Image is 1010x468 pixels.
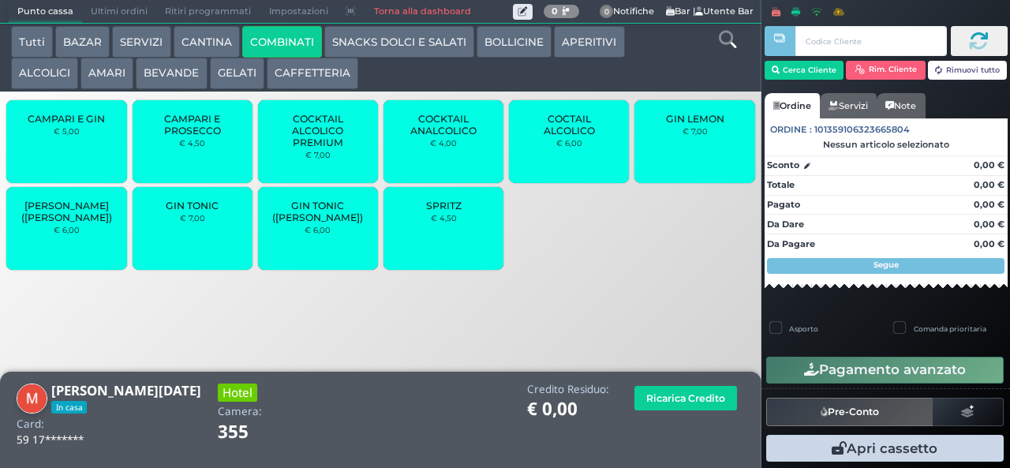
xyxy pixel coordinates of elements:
button: COMBINATI [242,26,322,58]
button: Cerca Cliente [765,61,844,80]
b: [PERSON_NAME][DATE] [51,381,201,399]
small: € 7,00 [305,150,331,159]
h4: Card: [17,418,44,430]
button: BOLLICINE [477,26,552,58]
button: Apri cassetto [766,435,1004,462]
strong: 0,00 € [974,179,1004,190]
small: € 7,00 [180,213,205,223]
span: Punto cassa [9,1,82,23]
span: 101359106323665804 [814,123,910,137]
small: € 7,00 [683,126,708,136]
button: AMARI [80,58,133,89]
button: Pagamento avanzato [766,357,1004,384]
button: ALCOLICI [11,58,78,89]
span: 0 [600,5,614,19]
button: SERVIZI [112,26,170,58]
small: € 4,00 [430,138,457,148]
span: CAMPARI E GIN [28,113,105,125]
button: Rimuovi tutto [928,61,1008,80]
span: GIN TONIC [166,200,219,212]
label: Asporto [789,324,818,334]
small: € 4,50 [179,138,205,148]
h3: Hotel [218,384,257,402]
input: Codice Cliente [795,26,946,56]
span: Ultimi ordini [82,1,156,23]
img: Mario De Lucia [17,384,47,414]
button: GELATI [210,58,264,89]
button: SNACKS DOLCI E SALATI [324,26,474,58]
span: Ordine : [770,123,812,137]
span: CAMPARI E PROSECCO [145,113,239,137]
span: COCTAIL ALCOLICO [522,113,616,137]
button: CANTINA [174,26,240,58]
a: Note [877,93,925,118]
strong: 0,00 € [974,199,1004,210]
small: € 6,00 [556,138,582,148]
a: Servizi [820,93,877,118]
button: APERITIVI [554,26,624,58]
button: Ricarica Credito [634,386,737,410]
button: Tutti [11,26,53,58]
h4: Credito Residuo: [527,384,609,395]
span: In casa [51,401,87,414]
strong: Sconto [767,159,799,172]
button: BEVANDE [136,58,207,89]
div: Nessun articolo selezionato [765,139,1008,150]
strong: Totale [767,179,795,190]
strong: 0,00 € [974,219,1004,230]
a: Torna alla dashboard [365,1,479,23]
small: € 6,00 [54,225,80,234]
h4: Camera: [218,406,262,417]
button: BAZAR [55,26,110,58]
span: GIN TONIC ([PERSON_NAME]) [271,200,365,223]
label: Comanda prioritaria [914,324,986,334]
strong: Da Dare [767,219,804,230]
button: Rim. Cliente [846,61,926,80]
small: € 4,50 [431,213,457,223]
span: Impostazioni [260,1,337,23]
strong: Pagato [767,199,800,210]
a: Ordine [765,93,820,118]
small: € 6,00 [305,225,331,234]
b: 0 [552,6,558,17]
h1: € 0,00 [527,399,609,419]
span: COCKTAIL ANALCOLICO [397,113,491,137]
h1: 355 [218,422,293,442]
span: COCKTAIL ALCOLICO PREMIUM [271,113,365,148]
button: CAFFETTERIA [267,58,358,89]
strong: 0,00 € [974,159,1004,170]
span: [PERSON_NAME] ([PERSON_NAME]) [20,200,114,223]
span: Ritiri programmati [156,1,260,23]
small: € 5,00 [54,126,80,136]
strong: Segue [873,260,899,270]
span: GIN LEMON [666,113,724,125]
span: SPRITZ [426,200,462,212]
button: Pre-Conto [766,398,933,426]
strong: Da Pagare [767,238,815,249]
strong: 0,00 € [974,238,1004,249]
